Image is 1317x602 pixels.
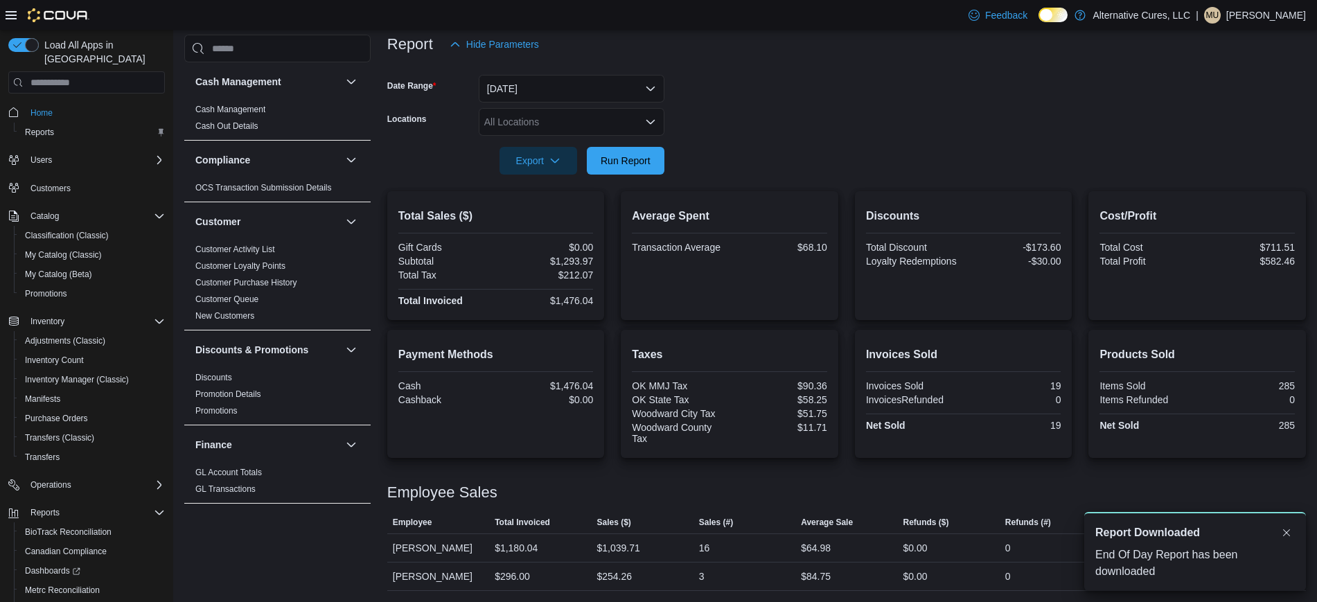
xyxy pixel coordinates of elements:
span: Purchase Orders [25,413,88,424]
span: Hide Parameters [466,37,539,51]
span: MU [1206,7,1219,24]
span: Dashboards [19,563,165,579]
button: My Catalog (Classic) [14,245,170,265]
span: Home [30,107,53,118]
a: My Catalog (Classic) [19,247,107,263]
h2: Average Spent [632,208,827,224]
span: Manifests [25,393,60,405]
div: $0.00 [903,568,928,585]
span: GL Account Totals [195,467,262,478]
button: BioTrack Reconciliation [14,522,170,542]
button: Transfers (Classic) [14,428,170,448]
span: Sales ($) [596,517,630,528]
span: Reports [19,124,165,141]
div: Compliance [184,179,371,202]
h2: Discounts [866,208,1061,224]
button: Run Report [587,147,664,175]
div: $0.00 [903,540,928,556]
div: Gift Cards [398,242,493,253]
button: Canadian Compliance [14,542,170,561]
span: Customers [30,183,71,194]
button: Adjustments (Classic) [14,331,170,351]
button: Compliance [343,152,360,168]
a: My Catalog (Beta) [19,266,98,283]
div: Cashback [398,394,493,405]
a: Transfers (Classic) [19,430,100,446]
a: GL Transactions [195,484,256,494]
strong: Net Sold [1099,420,1139,431]
a: Purchase Orders [19,410,94,427]
a: Reports [19,124,60,141]
a: Classification (Classic) [19,227,114,244]
span: Customer Queue [195,294,258,305]
button: Operations [25,477,77,493]
span: Promotions [25,288,67,299]
button: Home [3,102,170,122]
button: Discounts & Promotions [343,342,360,358]
div: $68.10 [732,242,827,253]
span: Dashboards [25,565,80,576]
button: Dismiss toast [1278,524,1295,541]
div: Morgan Underhill [1204,7,1221,24]
a: Home [25,105,58,121]
span: Average Sale [801,517,853,528]
button: Metrc Reconciliation [14,581,170,600]
span: Inventory Manager (Classic) [19,371,165,388]
a: Inventory Manager (Classic) [19,371,134,388]
span: Inventory Count [19,352,165,369]
a: Transfers [19,449,65,466]
button: Manifests [14,389,170,409]
a: Discounts [195,373,232,382]
span: Adjustments (Classic) [25,335,105,346]
div: $254.26 [596,568,632,585]
h3: Finance [195,438,232,452]
span: Canadian Compliance [19,543,165,560]
span: Transfers [25,452,60,463]
div: 16 [699,540,710,556]
button: Catalog [25,208,64,224]
div: Notification [1095,524,1295,541]
a: Cash Management [195,105,265,114]
a: Promotions [195,406,238,416]
span: Users [25,152,165,168]
a: Customer Loyalty Points [195,261,285,271]
span: Discounts [195,372,232,383]
div: -$173.60 [966,242,1061,253]
div: Customer [184,241,371,330]
div: Invoices Sold [866,380,961,391]
span: Reports [30,507,60,518]
label: Locations [387,114,427,125]
h3: Customer [195,215,240,229]
div: [PERSON_NAME] [387,563,489,590]
span: Canadian Compliance [25,546,107,557]
span: Inventory Manager (Classic) [25,374,129,385]
p: | [1196,7,1199,24]
button: Hide Parameters [444,30,545,58]
strong: Net Sold [866,420,905,431]
a: BioTrack Reconciliation [19,524,117,540]
span: Classification (Classic) [25,230,109,241]
div: Total Profit [1099,256,1194,267]
div: $0.00 [499,394,594,405]
span: Report Downloaded [1095,524,1200,541]
div: $0.00 [499,242,594,253]
a: Customer Activity List [195,245,275,254]
div: 0 [1005,540,1011,556]
button: Inventory Count [14,351,170,370]
div: $11.71 [732,422,827,433]
span: Export [508,147,569,175]
button: Customer [195,215,340,229]
div: 285 [1200,380,1295,391]
div: 285 [1200,420,1295,431]
span: Customers [25,179,165,197]
div: Items Refunded [1099,394,1194,405]
span: Operations [30,479,71,490]
h3: Compliance [195,153,250,167]
button: Classification (Classic) [14,226,170,245]
button: Customers [3,178,170,198]
span: Run Report [601,154,651,168]
h2: Taxes [632,346,827,363]
span: BioTrack Reconciliation [25,526,112,538]
div: Total Tax [398,269,493,281]
span: Purchase Orders [19,410,165,427]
